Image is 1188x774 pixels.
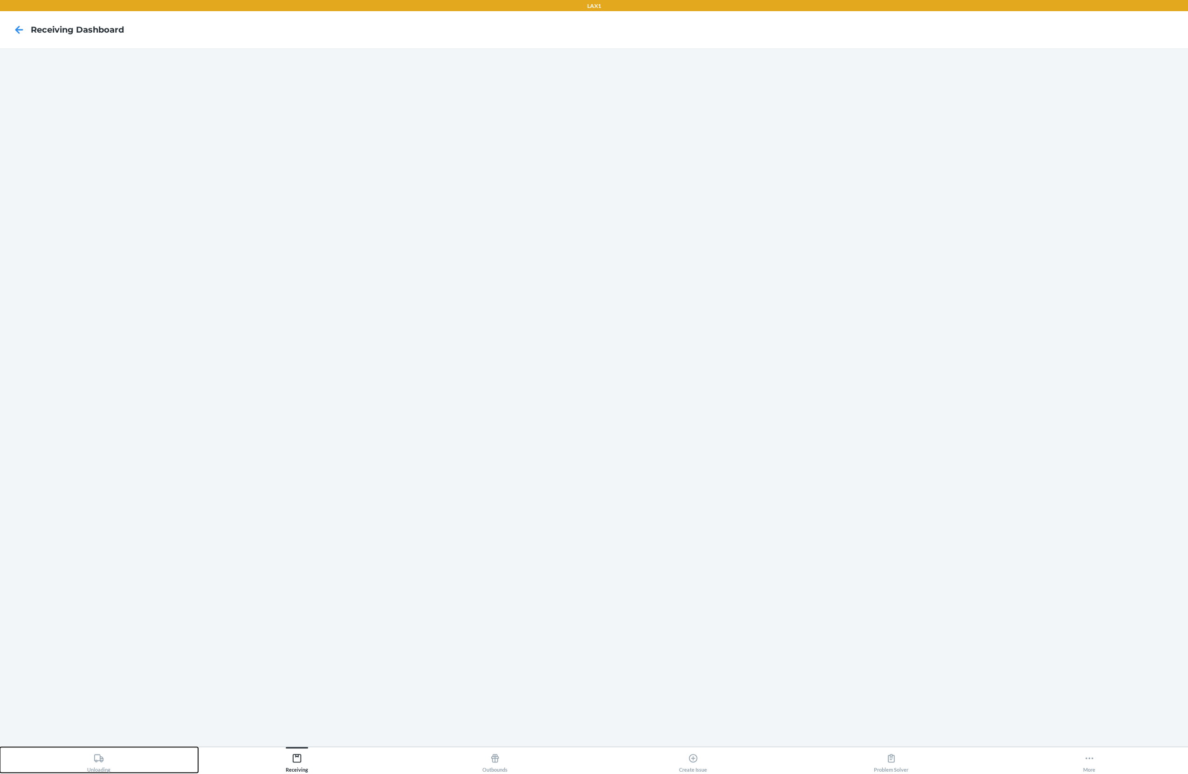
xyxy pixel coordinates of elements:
[396,747,594,773] button: Outbounds
[286,749,308,773] div: Receiving
[587,2,601,10] p: LAX1
[482,749,508,773] div: Outbounds
[679,749,707,773] div: Create Issue
[1083,749,1095,773] div: More
[7,56,1181,739] iframe: Receiving dashboard
[874,749,908,773] div: Problem Solver
[792,747,990,773] button: Problem Solver
[990,747,1188,773] button: More
[87,749,110,773] div: Unloading
[198,747,396,773] button: Receiving
[594,747,792,773] button: Create Issue
[31,24,124,36] h4: Receiving dashboard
